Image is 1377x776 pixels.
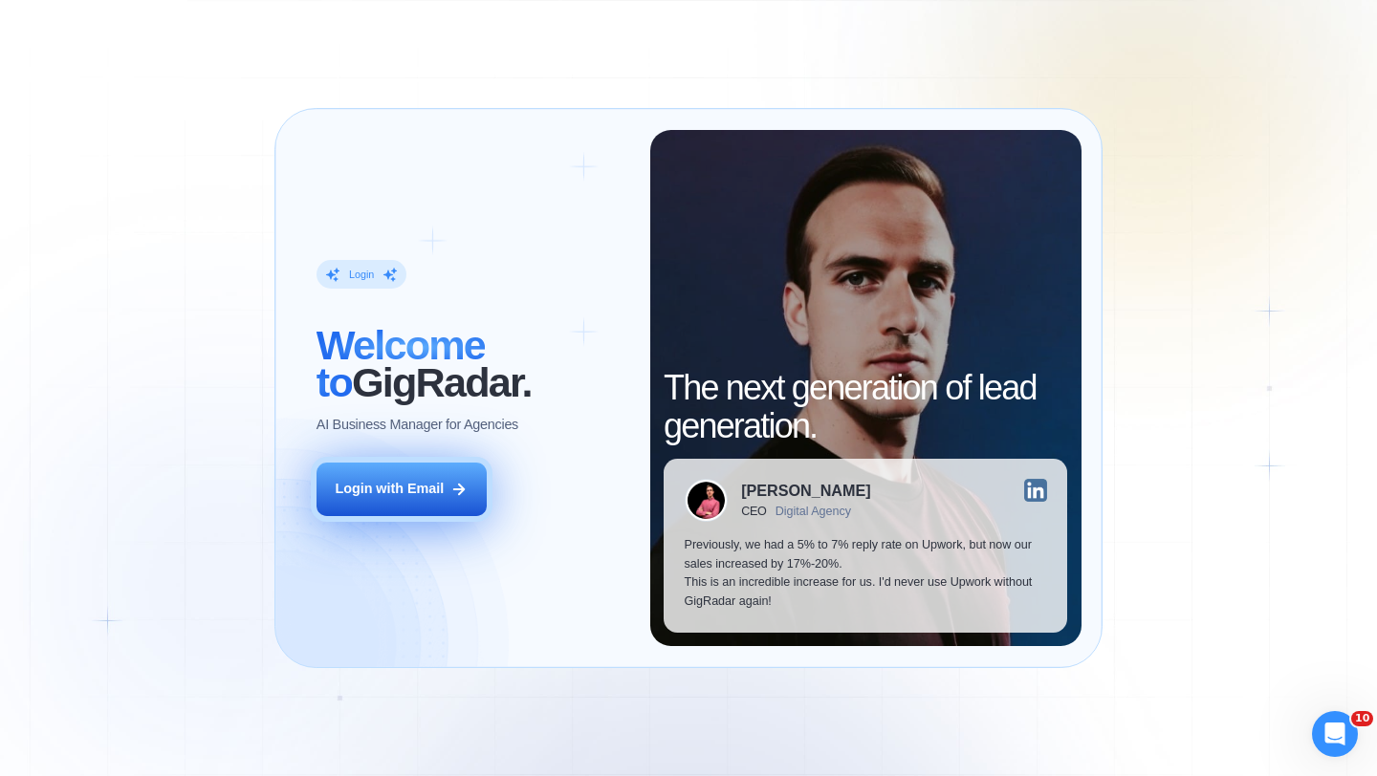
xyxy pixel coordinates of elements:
[1351,711,1373,726] span: 10
[349,268,374,281] div: Login
[317,322,485,406] span: Welcome to
[335,480,444,499] div: Login with Email
[776,505,851,518] div: Digital Agency
[741,483,870,498] div: [PERSON_NAME]
[685,536,1047,612] p: Previously, we had a 5% to 7% reply rate on Upwork, but now our sales increased by 17%-20%. This ...
[317,416,518,435] p: AI Business Manager for Agencies
[317,327,629,402] h2: ‍ GigRadar.
[1312,711,1358,757] iframe: Intercom live chat
[664,369,1067,444] h2: The next generation of lead generation.
[741,505,767,518] div: CEO
[317,463,487,516] button: Login with Email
